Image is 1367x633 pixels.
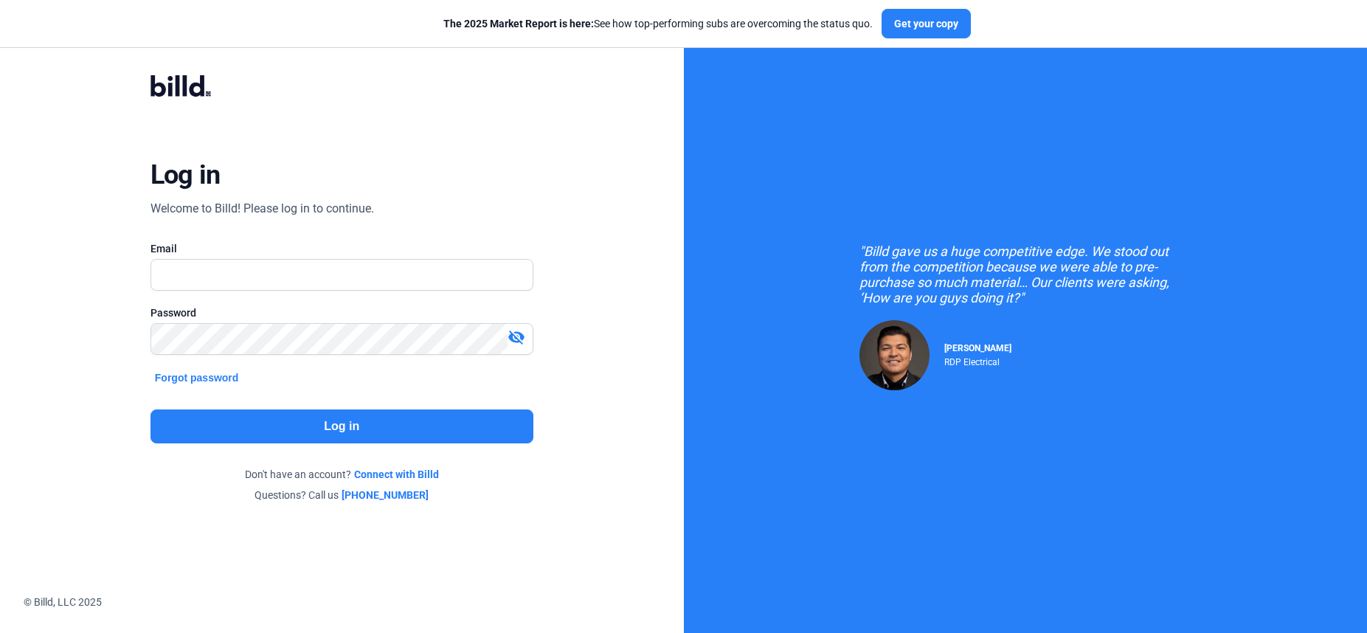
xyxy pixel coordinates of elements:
[150,467,533,482] div: Don't have an account?
[944,343,1011,353] span: [PERSON_NAME]
[508,328,525,346] mat-icon: visibility_off
[150,159,221,191] div: Log in
[882,9,971,38] button: Get your copy
[150,241,533,256] div: Email
[354,467,439,482] a: Connect with Billd
[150,200,374,218] div: Welcome to Billd! Please log in to continue.
[859,243,1191,305] div: "Billd gave us a huge competitive edge. We stood out from the competition because we were able to...
[443,16,873,31] div: See how top-performing subs are overcoming the status quo.
[150,370,243,386] button: Forgot password
[342,488,429,502] a: [PHONE_NUMBER]
[859,320,930,390] img: Raul Pacheco
[150,488,533,502] div: Questions? Call us
[150,409,533,443] button: Log in
[944,353,1011,367] div: RDP Electrical
[150,305,533,320] div: Password
[443,18,594,30] span: The 2025 Market Report is here:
